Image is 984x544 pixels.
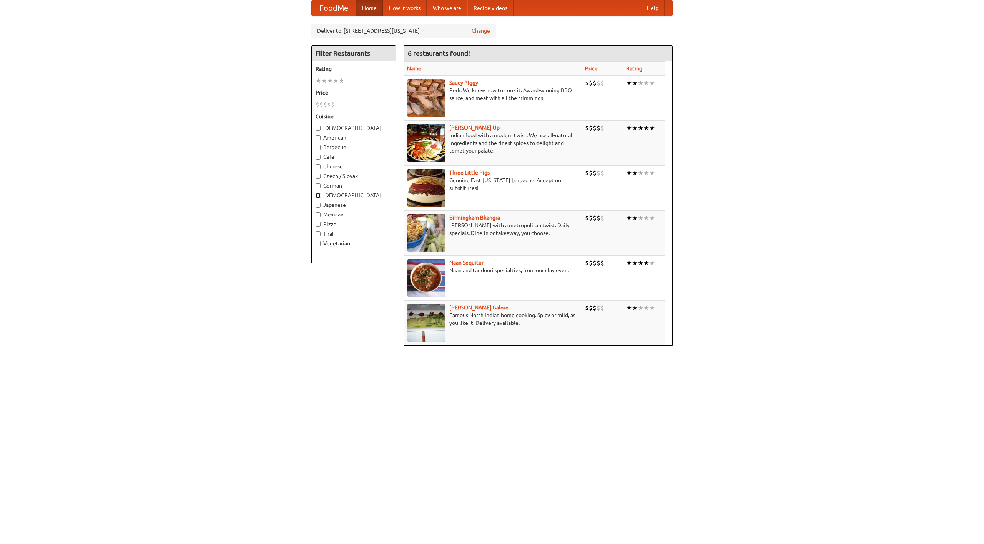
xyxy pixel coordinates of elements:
[632,304,638,312] li: ★
[585,259,589,267] li: $
[316,212,321,217] input: Mexican
[643,259,649,267] li: ★
[316,203,321,208] input: Japanese
[407,311,579,327] p: Famous North Indian home cooking. Spicy or mild, as you like it. Delivery available.
[316,100,319,109] li: $
[593,79,597,87] li: $
[407,266,579,274] p: Naan and tandoori specialties, from our clay oven.
[638,169,643,177] li: ★
[643,304,649,312] li: ★
[585,304,589,312] li: $
[449,260,484,266] a: Naan Sequitur
[600,259,604,267] li: $
[585,65,598,72] a: Price
[649,169,655,177] li: ★
[316,241,321,246] input: Vegetarian
[356,0,383,16] a: Home
[632,214,638,222] li: ★
[593,259,597,267] li: $
[597,304,600,312] li: $
[407,124,445,162] img: curryup.jpg
[449,304,509,311] a: [PERSON_NAME] Galore
[641,0,665,16] a: Help
[472,27,490,35] a: Change
[649,124,655,132] li: ★
[316,191,392,199] label: [DEMOGRAPHIC_DATA]
[638,124,643,132] li: ★
[316,134,392,141] label: American
[407,214,445,252] img: bhangra.jpg
[589,124,593,132] li: $
[316,164,321,169] input: Chinese
[626,304,632,312] li: ★
[449,170,490,176] a: Three Little Pigs
[316,201,392,209] label: Japanese
[323,100,327,109] li: $
[593,169,597,177] li: $
[316,230,392,238] label: Thai
[316,211,392,218] label: Mexican
[316,231,321,236] input: Thai
[383,0,427,16] a: How it works
[600,124,604,132] li: $
[643,79,649,87] li: ★
[649,304,655,312] li: ★
[449,125,500,131] b: [PERSON_NAME] Up
[600,214,604,222] li: $
[597,124,600,132] li: $
[632,124,638,132] li: ★
[316,145,321,150] input: Barbecue
[600,169,604,177] li: $
[589,214,593,222] li: $
[589,259,593,267] li: $
[327,77,333,85] li: ★
[649,214,655,222] li: ★
[316,126,321,131] input: [DEMOGRAPHIC_DATA]
[593,214,597,222] li: $
[316,172,392,180] label: Czech / Slovak
[449,80,478,86] b: Saucy Piggy
[407,169,445,207] img: littlepigs.jpg
[319,100,323,109] li: $
[597,79,600,87] li: $
[331,100,335,109] li: $
[593,124,597,132] li: $
[316,113,392,120] h5: Cuisine
[311,24,496,38] div: Deliver to: [STREET_ADDRESS][US_STATE]
[407,87,579,102] p: Pork. We know how to cook it. Award-winning BBQ sauce, and meat with all the trimmings.
[638,214,643,222] li: ★
[312,46,396,61] h4: Filter Restaurants
[407,221,579,237] p: [PERSON_NAME] with a metropolitan twist. Daily specials. Dine-in or takeaway, you choose.
[600,79,604,87] li: $
[626,259,632,267] li: ★
[316,163,392,170] label: Chinese
[316,65,392,73] h5: Rating
[638,259,643,267] li: ★
[626,124,632,132] li: ★
[597,214,600,222] li: $
[643,124,649,132] li: ★
[333,77,339,85] li: ★
[643,169,649,177] li: ★
[600,304,604,312] li: $
[589,79,593,87] li: $
[632,259,638,267] li: ★
[427,0,467,16] a: Who we are
[643,214,649,222] li: ★
[626,214,632,222] li: ★
[449,215,500,221] a: Birmingham Bhangra
[589,169,593,177] li: $
[407,176,579,192] p: Genuine East [US_STATE] barbecue. Accept no substitutes!
[585,169,589,177] li: $
[316,220,392,228] label: Pizza
[316,89,392,96] h5: Price
[585,124,589,132] li: $
[407,304,445,342] img: currygalore.jpg
[316,240,392,247] label: Vegetarian
[407,131,579,155] p: Indian food with a modern twist. We use all-natural ingredients and the finest spices to delight ...
[316,183,321,188] input: German
[626,65,642,72] a: Rating
[597,169,600,177] li: $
